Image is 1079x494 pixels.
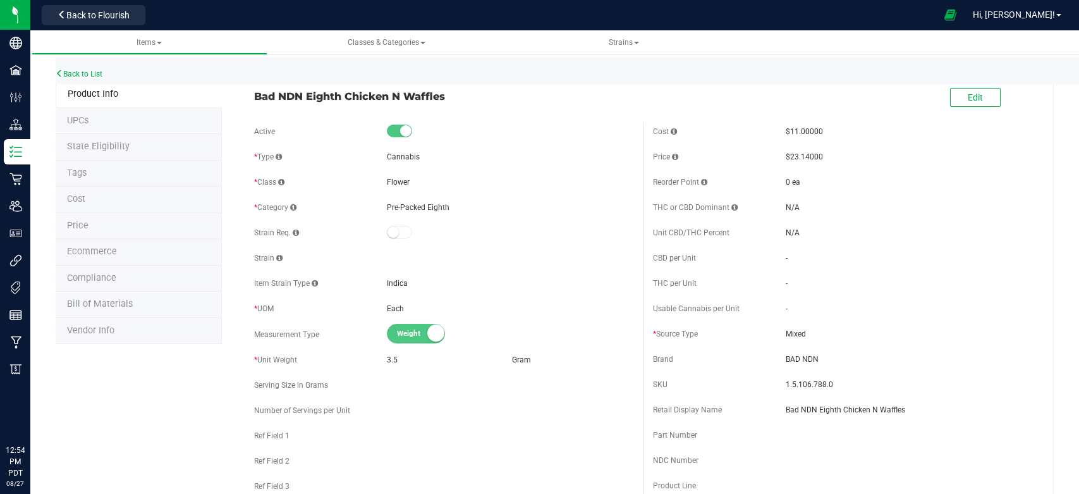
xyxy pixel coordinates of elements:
[254,254,283,262] span: Strain
[653,431,697,440] span: Part Number
[137,38,162,47] span: Items
[13,393,51,431] iframe: Resource center
[6,479,25,488] p: 08/27
[653,127,677,136] span: Cost
[254,203,296,212] span: Category
[254,355,297,364] span: Unit Weight
[9,227,22,240] inline-svg: User Roles
[254,330,319,339] span: Measurement Type
[254,152,282,161] span: Type
[254,228,299,237] span: Strain Req.
[9,336,22,349] inline-svg: Manufacturing
[653,481,696,490] span: Product Line
[653,152,678,161] span: Price
[653,405,722,414] span: Retail Display Name
[68,89,118,99] span: Product Info
[6,445,25,479] p: 12:54 PM PDT
[968,92,983,102] span: Edit
[254,178,284,187] span: Class
[786,127,823,136] span: $11.00000
[254,431,290,440] span: Ref Field 1
[786,254,788,262] span: -
[653,178,707,187] span: Reorder Point
[653,355,673,364] span: Brand
[653,203,738,212] span: THC or CBD Dominant
[609,38,639,47] span: Strains
[387,279,408,288] span: Indica
[653,456,698,465] span: NDC Number
[348,38,425,47] span: Classes & Categories
[67,325,114,336] span: Vendor Info
[786,404,1032,416] span: Bad NDN Eighth Chicken N Waffles
[66,10,130,20] span: Back to Flourish
[42,5,145,25] button: Back to Flourish
[67,273,116,283] span: Compliance
[387,152,420,161] span: Cannabis
[254,406,350,415] span: Number of Servings per Unit
[67,194,85,204] span: Cost
[67,115,88,126] span: Tag
[387,203,449,212] span: Pre-Packed Eighth
[254,381,328,390] span: Serving Size in Grams
[254,127,275,136] span: Active
[67,246,117,257] span: Ecommerce
[512,355,531,364] span: Gram
[387,178,410,187] span: Flower
[786,203,800,212] span: N/A
[387,355,398,364] span: 3.5
[67,220,88,231] span: Price
[9,309,22,321] inline-svg: Reports
[254,279,318,288] span: Item Strain Type
[56,70,102,78] a: Back to List
[653,304,740,313] span: Usable Cannabis per Unit
[786,152,823,161] span: $23.14000
[786,328,1032,340] span: Mixed
[9,173,22,185] inline-svg: Retail
[9,64,22,77] inline-svg: Facilities
[67,141,130,152] span: Tag
[786,379,1032,390] span: 1.5.106.788.0
[950,88,1001,107] button: Edit
[653,330,698,338] span: Source Type
[9,145,22,158] inline-svg: Inventory
[786,354,1032,365] span: BAD NDN
[9,200,22,213] inline-svg: Users
[9,91,22,104] inline-svg: Configuration
[9,254,22,267] inline-svg: Integrations
[67,168,87,178] span: Tag
[254,457,290,466] span: Ref Field 2
[254,304,274,313] span: UOM
[9,281,22,294] inline-svg: Tags
[653,279,697,288] span: THC per Unit
[786,178,800,187] span: 0 ea
[653,254,696,262] span: CBD per Unit
[67,299,133,309] span: Bill of Materials
[254,482,290,491] span: Ref Field 3
[9,118,22,131] inline-svg: Distribution
[786,279,788,288] span: -
[786,228,800,237] span: N/A
[653,380,668,389] span: SKU
[9,363,22,376] inline-svg: Billing
[973,9,1055,20] span: Hi, [PERSON_NAME]!
[397,324,454,343] span: Weight
[9,37,22,49] inline-svg: Company
[254,89,633,104] span: Bad NDN Eighth Chicken N Waffles
[387,304,404,313] span: Each
[653,228,729,237] span: Unit CBD/THC Percent
[786,304,788,313] span: -
[936,3,965,27] span: Open Ecommerce Menu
